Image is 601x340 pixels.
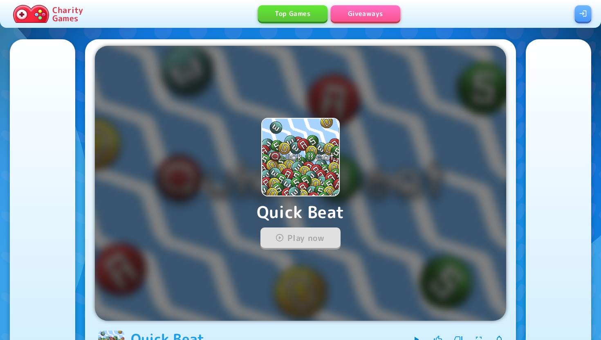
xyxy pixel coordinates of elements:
a: Giveaways [331,5,400,22]
p: Quick Beat [257,200,345,224]
img: Charity.Games [13,5,49,23]
img: Quick Beat icon [262,119,339,196]
a: Top Games [258,5,327,22]
a: Charity Games [10,3,86,25]
p: Charity Games [52,6,83,22]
